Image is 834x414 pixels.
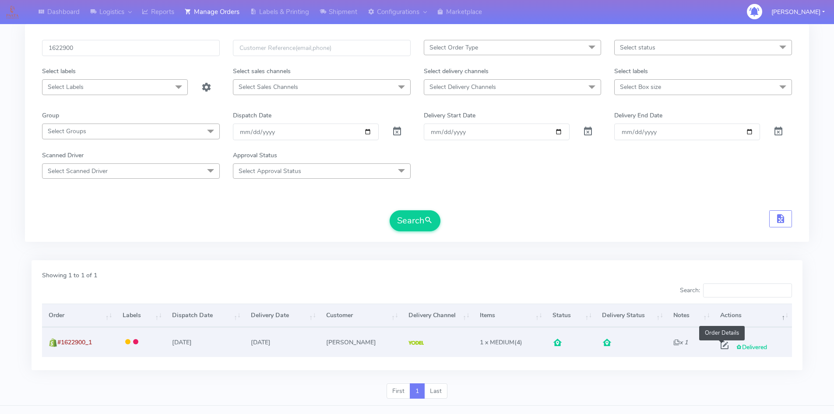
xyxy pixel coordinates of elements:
td: [PERSON_NAME] [320,327,402,357]
label: Select labels [614,67,648,76]
span: Select status [620,43,655,52]
span: (4) [480,338,522,347]
span: 1 x MEDIUM [480,338,514,347]
td: [DATE] [165,327,244,357]
label: Search: [680,283,792,297]
label: Dispatch Date [233,111,271,120]
th: Notes: activate to sort column ascending [667,304,714,327]
th: Customer: activate to sort column ascending [320,304,402,327]
span: Select Order Type [429,43,478,52]
label: Delivery End Date [614,111,662,120]
input: Search: [703,283,792,297]
label: Showing 1 to 1 of 1 [42,271,97,280]
th: Order: activate to sort column ascending [42,304,116,327]
span: Select Groups [48,127,86,135]
a: 1 [410,383,425,399]
td: [DATE] [244,327,320,357]
th: Labels: activate to sort column ascending [116,304,165,327]
label: Delivery Start Date [424,111,475,120]
label: Select delivery channels [424,67,489,76]
th: Delivery Channel: activate to sort column ascending [402,304,473,327]
img: Yodel [408,341,424,345]
label: Select labels [42,67,76,76]
span: Select Labels [48,83,84,91]
i: x 1 [673,338,688,347]
th: Dispatch Date: activate to sort column ascending [165,304,244,327]
img: shopify.png [49,338,57,347]
th: Delivery Date: activate to sort column ascending [244,304,320,327]
input: Customer Reference(email,phone) [233,40,411,56]
th: Actions: activate to sort column descending [714,304,792,327]
th: Items: activate to sort column ascending [473,304,546,327]
input: Order Id [42,40,220,56]
th: Status: activate to sort column ascending [546,304,596,327]
span: Delivered [736,343,767,351]
span: Select Delivery Channels [429,83,496,91]
th: Delivery Status: activate to sort column ascending [595,304,667,327]
span: Select Sales Channels [239,83,298,91]
span: Select Scanned Driver [48,167,108,175]
span: #1622900_1 [57,338,92,347]
label: Select sales channels [233,67,291,76]
button: [PERSON_NAME] [765,3,831,21]
label: Group [42,111,59,120]
span: Select Approval Status [239,167,301,175]
label: Approval Status [233,151,277,160]
button: Search [390,210,440,231]
label: Scanned Driver [42,151,84,160]
span: Select Box size [620,83,661,91]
